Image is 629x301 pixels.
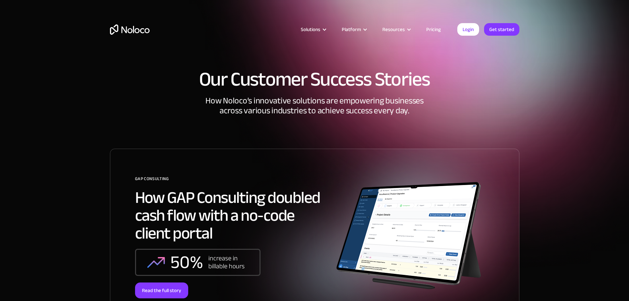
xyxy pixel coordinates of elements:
[135,282,188,298] div: Read the full story
[110,69,519,89] h1: Our Customer Success Stories
[208,254,248,270] div: increase in billable hours
[170,252,203,272] div: 50%
[382,25,405,34] div: Resources
[342,25,361,34] div: Platform
[301,25,320,34] div: Solutions
[135,174,330,189] div: GAP Consulting
[418,25,449,34] a: Pricing
[110,24,150,35] a: home
[110,96,519,149] div: How Noloco’s innovative solutions are empowering businesses across various industries to achieve ...
[374,25,418,34] div: Resources
[135,189,330,242] h2: How GAP Consulting doubled cash flow with a no-code client portal
[333,25,374,34] div: Platform
[457,23,479,36] a: Login
[293,25,333,34] div: Solutions
[484,23,519,36] a: Get started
